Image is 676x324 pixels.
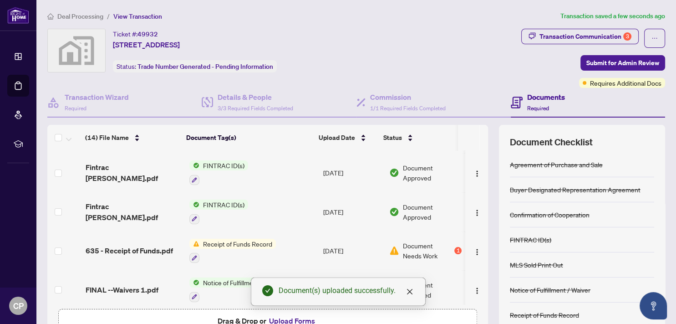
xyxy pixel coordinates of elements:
img: Status Icon [189,160,199,170]
img: Logo [473,287,481,294]
div: Ticket #: [113,29,158,39]
button: Logo [470,243,484,258]
button: Submit for Admin Review [580,55,665,71]
span: Upload Date [319,133,355,143]
img: Document Status [389,246,399,256]
span: Document Approved [403,280,462,300]
div: Buyer Designated Representation Agreement [510,185,640,195]
button: Logo [470,283,484,297]
h4: Details & People [218,92,293,103]
article: Transaction saved a few seconds ago [560,11,665,21]
button: Open asap [640,292,667,319]
div: Document(s) uploaded successfully. [279,285,414,296]
span: [STREET_ADDRESS] [113,39,180,50]
div: Transaction Communication [539,29,631,44]
img: Logo [473,248,481,256]
span: Required [65,105,86,112]
span: Required [527,105,549,112]
span: Fintrac [PERSON_NAME].pdf [86,162,182,184]
th: Status [380,125,458,150]
th: (14) File Name [81,125,183,150]
img: Status Icon [189,278,199,288]
img: Document Status [389,207,399,217]
span: 49932 [137,30,158,38]
img: Logo [473,170,481,177]
button: Status IconFINTRAC ID(s) [189,200,248,224]
span: CP [13,299,24,312]
td: [DATE] [320,192,386,231]
div: Receipt of Funds Record [510,310,579,320]
span: Status [383,133,402,143]
span: Document Approved [403,202,462,222]
span: Requires Additional Docs [590,78,661,88]
span: ellipsis [651,35,658,41]
h4: Transaction Wizard [65,92,129,103]
span: View Transaction [113,12,162,21]
span: Notice of Fulfillment / Waiver [199,278,287,288]
button: Logo [470,165,484,180]
span: check-circle [262,285,273,296]
button: Transaction Communication3 [521,29,639,44]
button: Logo [470,205,484,219]
span: FINAL --Waivers 1.pdf [86,284,158,295]
img: svg%3e [48,29,105,72]
img: Document Status [389,168,399,178]
th: Upload Date [315,125,380,150]
span: 3/3 Required Fields Completed [218,105,293,112]
h4: Commission [370,92,446,103]
div: 3 [623,32,631,41]
div: MLS Sold Print Out [510,260,563,270]
span: 1/1 Required Fields Completed [370,105,446,112]
div: 1 [454,247,462,254]
img: Logo [473,209,481,216]
div: Status: [113,60,277,72]
span: Submit for Admin Review [586,56,659,70]
span: FINTRAC ID(s) [199,160,248,170]
button: Status IconNotice of Fulfillment / Waiver [189,278,287,302]
td: [DATE] [320,153,386,192]
td: [DATE] [320,270,386,309]
div: Notice of Fulfillment / Waiver [510,285,590,295]
span: Fintrac [PERSON_NAME].pdf [86,201,182,223]
span: FINTRAC ID(s) [199,200,248,210]
div: FINTRAC ID(s) [510,235,551,245]
img: Status Icon [189,200,199,210]
img: logo [7,7,29,24]
span: 635 - Receipt of Funds.pdf [86,245,173,256]
th: Document Tag(s) [183,125,315,150]
h4: Documents [527,92,565,103]
span: Deal Processing [57,12,103,21]
a: Close [405,287,415,297]
span: Document Approved [403,163,462,183]
li: / [107,11,110,21]
img: Status Icon [189,239,199,249]
td: [DATE] [320,231,386,271]
div: Agreement of Purchase and Sale [510,159,603,170]
span: (14) File Name [85,133,129,143]
span: Receipt of Funds Record [199,239,276,249]
span: close [406,288,413,295]
button: Status IconReceipt of Funds Record [189,239,276,263]
span: home [47,13,54,20]
button: Status IconFINTRAC ID(s) [189,160,248,185]
div: Confirmation of Cooperation [510,210,590,220]
span: Document Needs Work [403,241,453,261]
span: Trade Number Generated - Pending Information [137,62,273,71]
span: Document Checklist [510,136,593,149]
